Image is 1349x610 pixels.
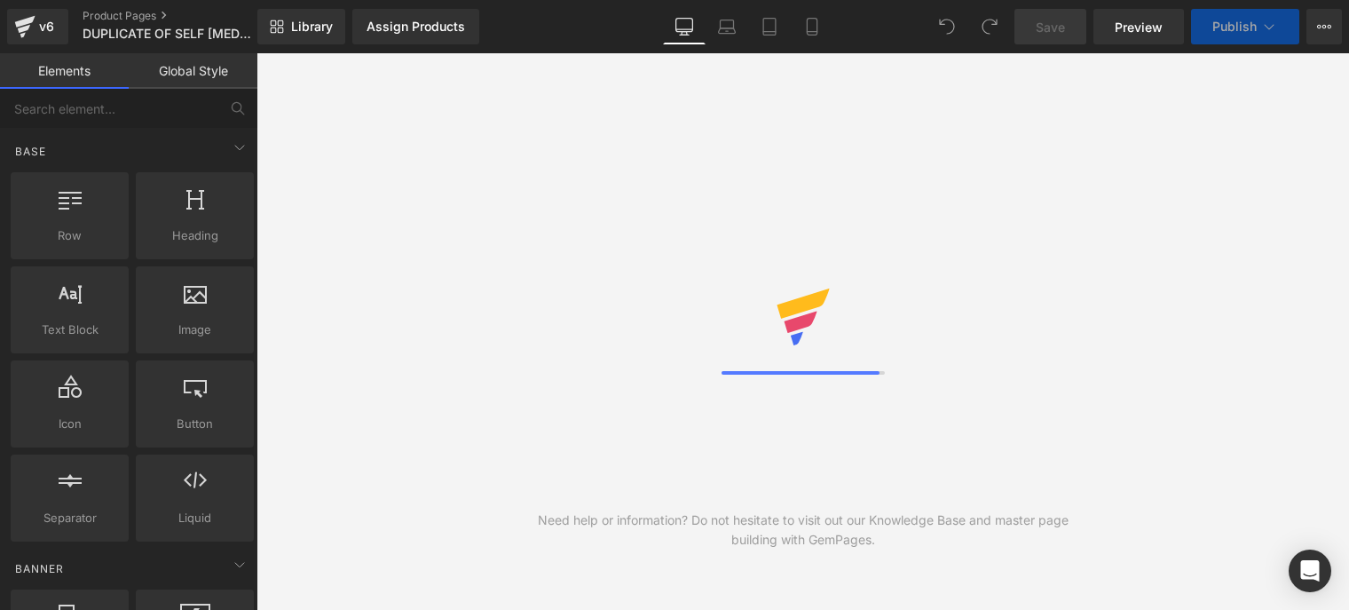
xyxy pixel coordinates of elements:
button: Undo [929,9,965,44]
a: Mobile [791,9,833,44]
a: Global Style [129,53,257,89]
div: Assign Products [367,20,465,34]
div: v6 [35,15,58,38]
span: Library [291,19,333,35]
a: v6 [7,9,68,44]
span: Heading [141,226,248,245]
span: DUPLICATE OF SELF [MEDICAL_DATA] FOAM - COMPLEXION BUNDLE [83,27,253,41]
span: Preview [1115,18,1163,36]
span: Liquid [141,509,248,527]
button: Publish [1191,9,1299,44]
a: Preview [1093,9,1184,44]
span: Save [1036,18,1065,36]
a: Tablet [748,9,791,44]
span: Base [13,143,48,160]
button: More [1306,9,1342,44]
span: Banner [13,560,66,577]
a: Product Pages [83,9,287,23]
span: Separator [16,509,123,527]
span: Image [141,321,248,339]
a: New Library [257,9,345,44]
div: Open Intercom Messenger [1289,550,1331,592]
span: Icon [16,415,123,433]
button: Redo [972,9,1007,44]
div: Need help or information? Do not hesitate to visit out our Knowledge Base and master page buildin... [530,511,1077,550]
a: Desktop [663,9,706,44]
span: Publish [1212,20,1257,34]
span: Button [141,415,248,433]
span: Row [16,226,123,245]
a: Laptop [706,9,748,44]
span: Text Block [16,321,123,339]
